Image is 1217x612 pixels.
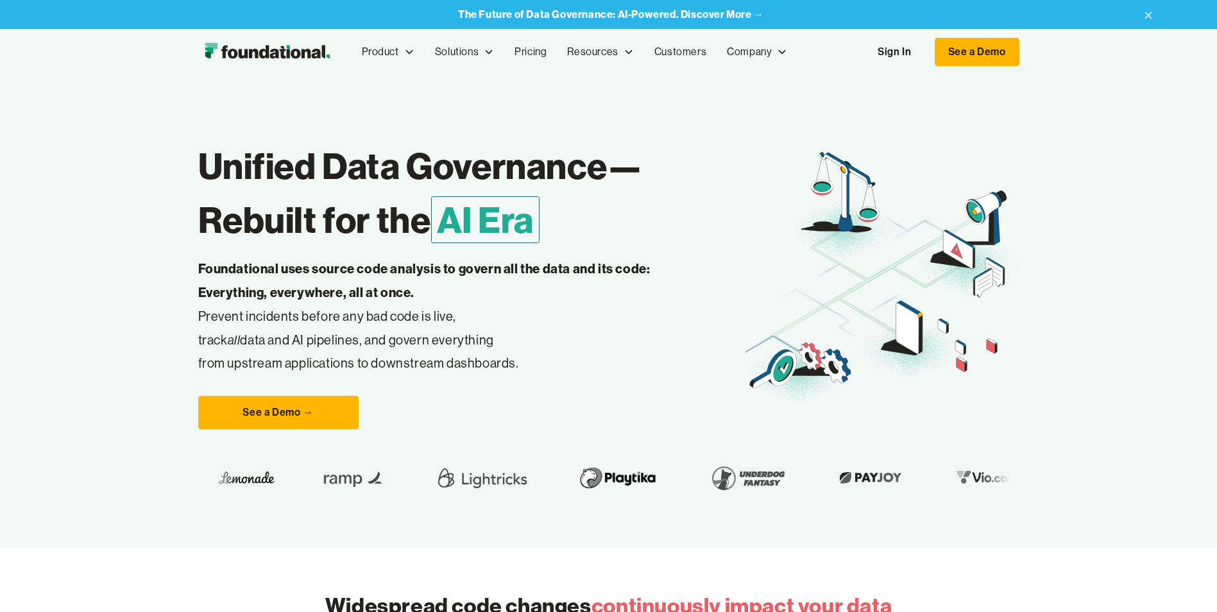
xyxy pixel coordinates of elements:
[198,39,336,65] a: home
[717,31,797,73] div: Company
[935,38,1019,66] a: See a Demo
[198,260,651,300] strong: Foundational uses source code analysis to govern all the data and its code: Everything, everywher...
[1153,550,1217,612] iframe: Chat Widget
[434,460,531,496] img: Lightricks
[219,468,275,488] img: Lemonade
[727,44,772,60] div: Company
[435,44,479,60] div: Solutions
[458,8,764,21] a: The Future of Data Governance: AI-Powered. Discover More →
[644,31,717,73] a: Customers
[704,460,792,496] img: Underdog Fantasy
[949,468,1024,488] img: Vio.com
[198,396,359,429] a: See a Demo →
[198,257,691,375] p: Prevent incidents before any bad code is live, track data and AI pipelines, and govern everything...
[198,139,745,247] h1: Unified Data Governance— Rebuilt for the
[352,31,425,73] div: Product
[362,44,399,60] div: Product
[431,196,540,243] span: AI Era
[557,31,643,73] div: Resources
[228,332,241,348] em: all
[316,460,393,496] img: Ramp
[425,31,504,73] div: Solutions
[567,44,618,60] div: Resources
[198,39,336,65] img: Foundational Logo
[504,31,557,73] a: Pricing
[865,38,924,65] a: Sign In
[572,460,664,496] img: Playtika
[833,468,908,488] img: Payjoy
